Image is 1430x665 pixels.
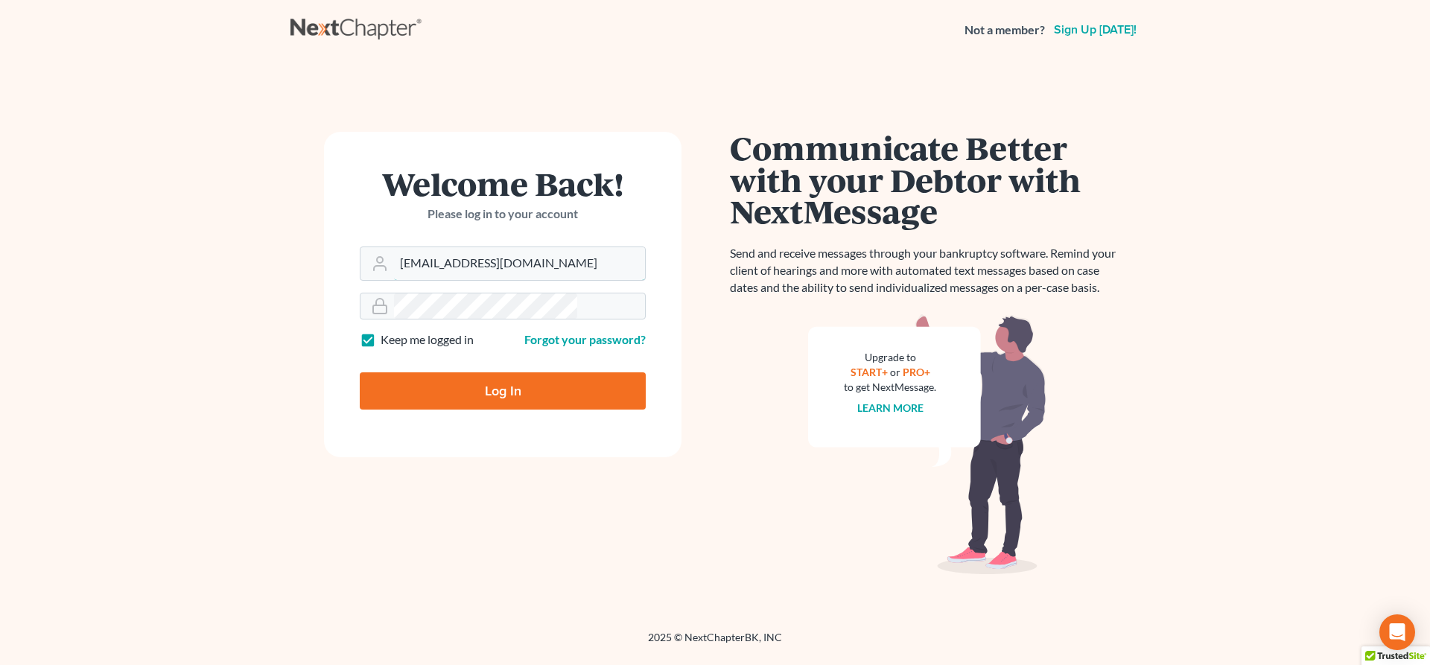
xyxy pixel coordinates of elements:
[360,168,646,200] h1: Welcome Back!
[844,350,936,365] div: Upgrade to
[965,22,1045,39] strong: Not a member?
[394,247,645,280] input: Email Address
[808,314,1046,575] img: nextmessage_bg-59042aed3d76b12b5cd301f8e5b87938c9018125f34e5fa2b7a6b67550977c72.svg
[360,372,646,410] input: Log In
[524,332,646,346] a: Forgot your password?
[730,132,1125,227] h1: Communicate Better with your Debtor with NextMessage
[290,630,1140,657] div: 2025 © NextChapterBK, INC
[360,206,646,223] p: Please log in to your account
[844,380,936,395] div: to get NextMessage.
[903,366,930,378] a: PRO+
[890,366,900,378] span: or
[857,401,924,414] a: Learn more
[1379,614,1415,650] div: Open Intercom Messenger
[730,245,1125,296] p: Send and receive messages through your bankruptcy software. Remind your client of hearings and mo...
[381,331,474,349] label: Keep me logged in
[851,366,888,378] a: START+
[1051,24,1140,36] a: Sign up [DATE]!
